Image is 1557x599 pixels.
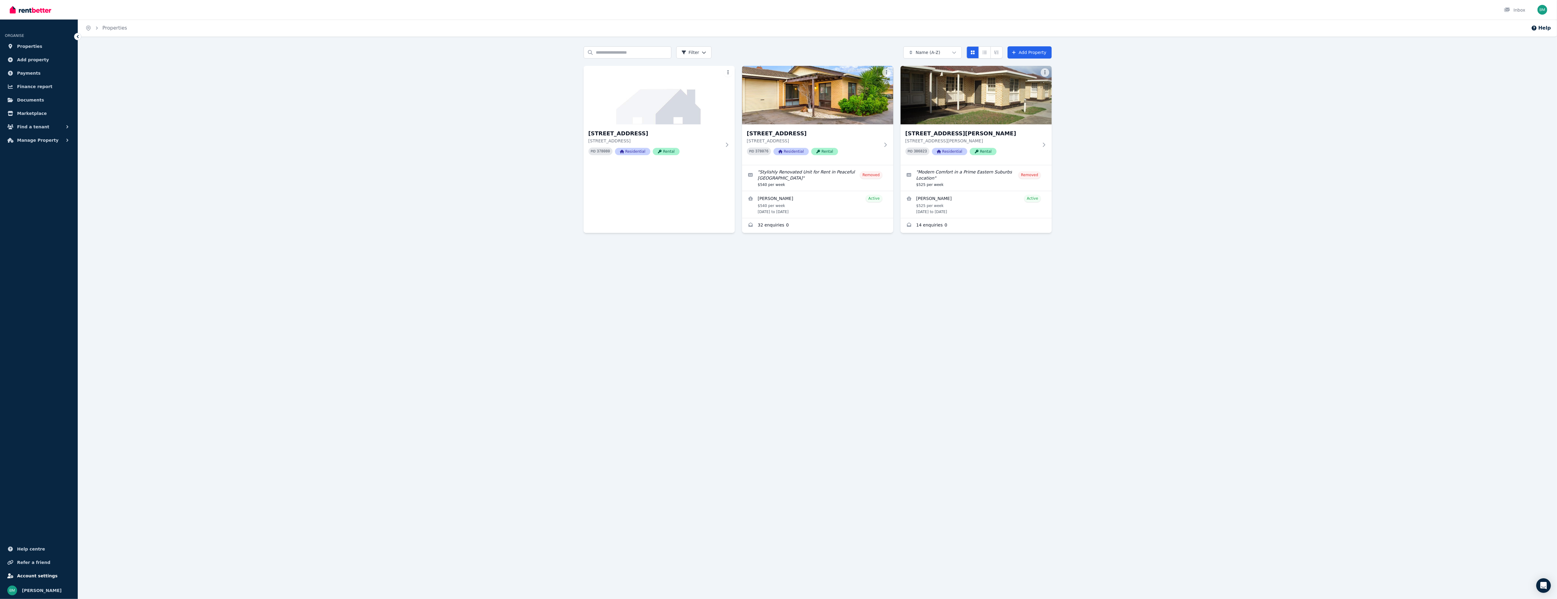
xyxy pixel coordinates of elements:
button: Help [1531,24,1551,32]
button: More options [1041,68,1049,77]
h3: [STREET_ADDRESS] [747,129,880,138]
span: Find a tenant [17,123,49,130]
span: Rental [811,148,838,155]
p: [STREET_ADDRESS][PERSON_NAME] [905,138,1038,144]
h3: [STREET_ADDRESS][PERSON_NAME] [905,129,1038,138]
small: PID [591,150,596,153]
span: Refer a friend [17,559,50,566]
div: Open Intercom Messenger [1536,578,1551,593]
a: Add property [5,54,73,66]
button: More options [882,68,891,77]
a: Marketplace [5,107,73,119]
a: Enquiries for Unit 1/16 First Ave, Payneham South [742,218,893,233]
span: Rental [970,148,997,155]
a: Enquiries for Unit 2/86 Arthur St, Payneham South [901,218,1052,233]
span: Add property [17,56,49,63]
img: Ben Mesisca [1537,5,1547,15]
button: Manage Property [5,134,73,146]
a: Edit listing: Modern Comfort in a Prime Eastern Suburbs Location [901,165,1052,191]
a: View details for Benjamin Farrell [742,191,893,218]
small: PID [908,150,913,153]
a: Finance report [5,80,73,93]
a: Edit listing: Stylishly Renovated Unit for Rent in Peaceful Payneham South [742,165,893,191]
span: Help centre [17,545,45,553]
a: Payments [5,67,73,79]
a: Unit 1/16 First Ave, Payneham South[STREET_ADDRESS][STREET_ADDRESS]PID 378076ResidentialRental [742,66,893,165]
span: Residential [615,148,650,155]
button: Compact list view [979,46,991,59]
button: Card view [967,46,979,59]
a: Properties [102,25,127,31]
span: Manage Property [17,137,59,144]
a: Properties [5,40,73,52]
div: Inbox [1504,7,1525,13]
p: [STREET_ADDRESS] [588,138,721,144]
span: Filter [681,49,699,55]
span: Residential [773,148,809,155]
span: Payments [17,70,41,77]
code: 378076 [755,149,768,154]
button: Filter [676,46,712,59]
img: Unit 2/86 Arthur St, Payneham South [901,66,1052,124]
nav: Breadcrumb [78,20,134,37]
button: Expanded list view [990,46,1003,59]
img: Unit 1/16 First Ave, Payneham South [742,66,893,124]
button: Name (A-Z) [903,46,962,59]
span: Residential [932,148,967,155]
span: [PERSON_NAME] [22,587,62,594]
a: Refer a friend [5,556,73,569]
span: Documents [17,96,44,104]
button: More options [724,68,732,77]
code: 378080 [597,149,610,154]
a: Help centre [5,543,73,555]
button: Find a tenant [5,121,73,133]
span: ORGANISE [5,34,24,38]
span: Account settings [17,572,58,579]
p: [STREET_ADDRESS] [747,138,880,144]
a: 1/16 First Ave, Payneham South[STREET_ADDRESS][STREET_ADDRESS]PID 378080ResidentialRental [584,66,735,165]
a: Documents [5,94,73,106]
code: 386823 [914,149,927,154]
a: View details for Joanne Fisher [901,191,1052,218]
span: Rental [653,148,680,155]
span: Properties [17,43,42,50]
a: Add Property [1008,46,1052,59]
small: PID [749,150,754,153]
img: RentBetter [10,5,51,14]
span: Name (A-Z) [916,49,940,55]
img: 1/16 First Ave, Payneham South [584,66,735,124]
span: Finance report [17,83,52,90]
div: View options [967,46,1003,59]
h3: [STREET_ADDRESS] [588,129,721,138]
img: Ben Mesisca [7,586,17,595]
a: Unit 2/86 Arthur St, Payneham South[STREET_ADDRESS][PERSON_NAME][STREET_ADDRESS][PERSON_NAME]PID ... [901,66,1052,165]
span: Marketplace [17,110,47,117]
a: Account settings [5,570,73,582]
